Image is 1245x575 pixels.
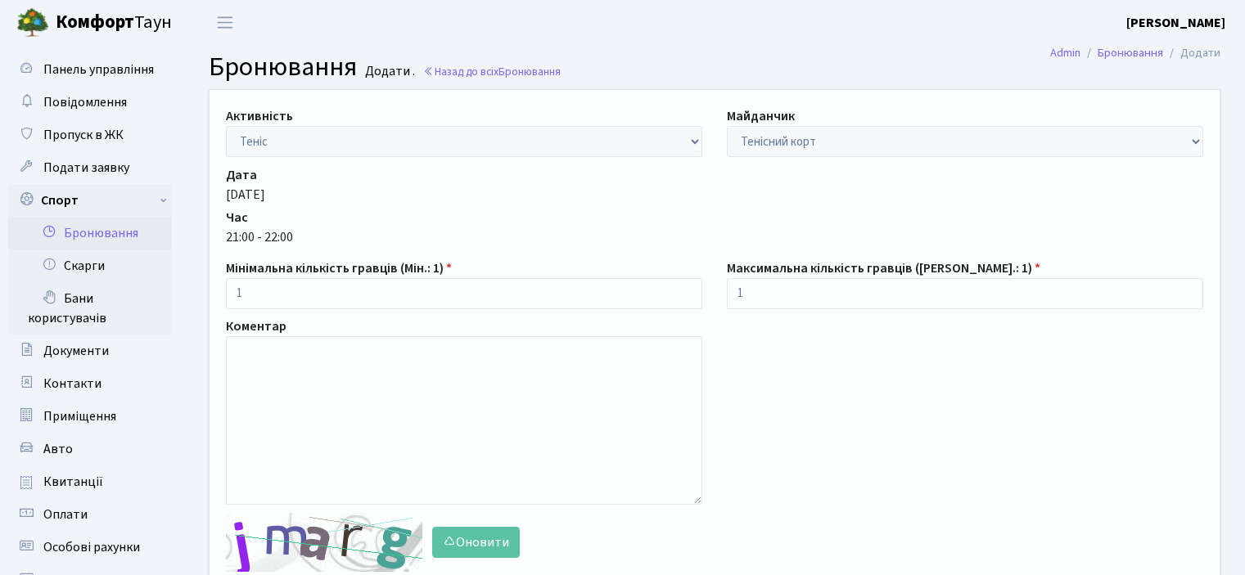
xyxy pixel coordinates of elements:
img: default [226,513,422,572]
b: [PERSON_NAME] [1126,14,1225,32]
a: Бронювання [8,217,172,249]
li: Додати [1163,44,1220,62]
span: Бронювання [209,48,357,86]
b: Комфорт [56,9,134,35]
a: Пропуск в ЖК [8,119,172,151]
span: Оплати [43,505,88,523]
label: Дата [226,165,257,185]
button: Оновити [432,527,520,558]
span: Документи [43,342,109,360]
a: Бронювання [1098,44,1163,61]
a: Особові рахунки [8,531,172,564]
a: Повідомлення [8,86,172,119]
a: Документи [8,335,172,367]
span: Квитанції [43,473,103,491]
label: Час [226,208,248,227]
label: Активність [226,106,293,126]
span: Контакти [43,375,101,393]
button: Переключити навігацію [205,9,246,36]
a: Скарги [8,249,172,282]
label: Майданчик [727,106,795,126]
a: Назад до всіхБронювання [423,64,561,79]
div: 21:00 - 22:00 [226,227,1203,247]
label: Мінімальна кількість гравців (Мін.: 1) [226,258,452,278]
label: Максимальна кількість гравців ([PERSON_NAME].: 1) [727,258,1040,278]
span: Приміщення [43,407,116,425]
nav: breadcrumb [1026,36,1245,70]
a: Контакти [8,367,172,400]
span: Бронювання [498,64,561,79]
a: Подати заявку [8,151,172,184]
img: logo.png [16,7,49,39]
a: [PERSON_NAME] [1126,13,1225,33]
small: Додати . [362,64,415,79]
a: Квитанції [8,465,172,498]
span: Пропуск в ЖК [43,126,124,144]
span: Подати заявку [43,159,129,177]
span: Панель управління [43,61,154,79]
a: Бани користувачів [8,282,172,335]
a: Приміщення [8,400,172,433]
a: Оплати [8,498,172,531]
span: Повідомлення [43,93,127,111]
span: Таун [56,9,172,37]
a: Авто [8,433,172,465]
div: [DATE] [226,185,1203,204]
a: Спорт [8,184,172,217]
span: Особові рахунки [43,538,140,556]
label: Коментар [226,317,286,336]
a: Admin [1050,44,1080,61]
span: Авто [43,440,73,458]
a: Панель управління [8,53,172,86]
